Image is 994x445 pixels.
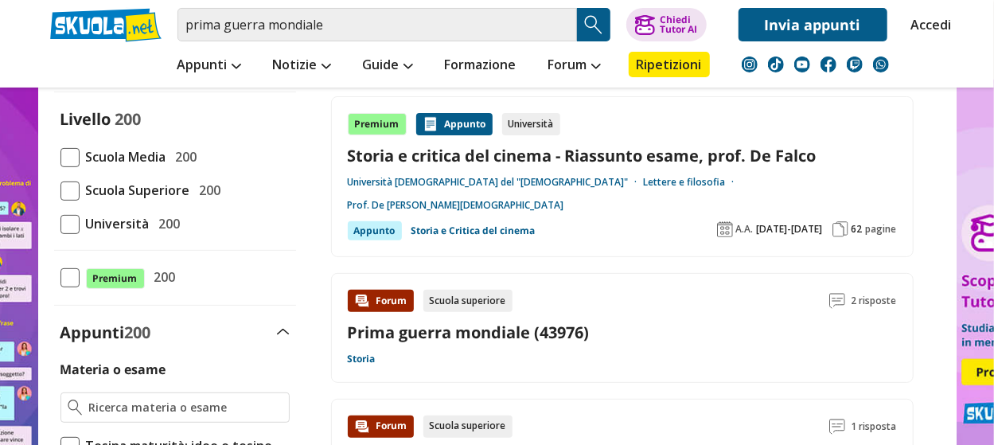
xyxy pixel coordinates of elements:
a: Ripetizioni [629,52,710,77]
a: Prof. De [PERSON_NAME][DEMOGRAPHIC_DATA] [348,199,564,212]
a: Notizie [269,52,335,80]
img: WhatsApp [873,57,889,72]
img: Forum contenuto [354,419,370,435]
img: tiktok [768,57,784,72]
a: Invia appunti [739,8,887,41]
button: Search Button [577,8,610,41]
img: youtube [794,57,810,72]
img: Pagine [832,221,848,237]
input: Cerca appunti, riassunti o versioni [177,8,577,41]
div: Forum [348,416,414,438]
span: A.A. [736,223,754,236]
span: 200 [153,213,181,234]
a: Università [DEMOGRAPHIC_DATA] del "[DEMOGRAPHIC_DATA]" [348,176,644,189]
div: Premium [348,113,407,135]
img: Cerca appunti, riassunti o versioni [582,13,606,37]
a: Prima guerra mondiale (43976) [348,322,590,343]
div: Scuola superiore [423,416,513,438]
a: Appunti [173,52,245,80]
span: Università [80,213,150,234]
img: Forum contenuto [354,293,370,309]
img: instagram [742,57,758,72]
img: Commenti lettura [829,293,845,309]
span: 62 [852,223,863,236]
div: Appunto [416,113,493,135]
span: 2 risposte [852,290,897,312]
span: 200 [193,180,221,201]
a: Guide [359,52,417,80]
span: pagine [866,223,897,236]
div: Chiedi Tutor AI [660,15,697,34]
span: 200 [115,108,142,130]
img: Anno accademico [717,221,733,237]
img: facebook [821,57,836,72]
span: Scuola Superiore [80,180,190,201]
span: 200 [125,322,151,343]
label: Materia o esame [60,361,166,378]
span: Premium [86,268,145,289]
input: Ricerca materia o esame [88,400,282,416]
img: Ricerca materia o esame [68,400,83,416]
div: Università [502,113,560,135]
a: Lettere e filosofia [644,176,741,189]
span: 200 [170,146,197,167]
span: 200 [148,267,176,287]
a: Storia e critica del cinema - Riassunto esame, prof. De Falco [348,145,897,166]
img: Apri e chiudi sezione [277,329,290,335]
div: Scuola superiore [423,290,513,312]
img: Commenti lettura [829,419,845,435]
label: Appunti [60,322,151,343]
a: Formazione [441,52,520,80]
a: Storia [348,353,376,365]
span: Scuola Media [80,146,166,167]
a: Forum [544,52,605,80]
button: ChiediTutor AI [626,8,707,41]
a: Accedi [911,8,945,41]
a: Storia e Critica del cinema [411,221,536,240]
div: Appunto [348,221,402,240]
span: 1 risposta [852,416,897,438]
img: Appunti contenuto [423,116,439,132]
label: Livello [60,108,111,130]
div: Forum [348,290,414,312]
img: twitch [847,57,863,72]
span: [DATE]-[DATE] [757,223,823,236]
